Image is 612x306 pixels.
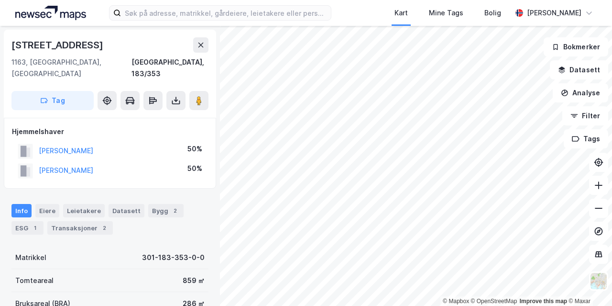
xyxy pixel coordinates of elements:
div: Leietakere [63,204,105,217]
input: Søk på adresse, matrikkel, gårdeiere, leietakere eller personer [121,6,331,20]
a: Improve this map [520,298,567,305]
div: 50% [187,143,202,155]
div: 2 [170,206,180,215]
button: Filter [562,106,608,125]
div: [PERSON_NAME] [527,7,581,19]
div: ESG [11,221,44,235]
div: Tomteareal [15,275,54,286]
div: 2 [99,223,109,233]
button: Analyse [553,83,608,102]
img: logo.a4113a55bc3d86da70a041830d287a7e.svg [15,6,86,20]
div: Hjemmelshaver [12,126,208,137]
div: Bolig [484,7,501,19]
div: [GEOGRAPHIC_DATA], 183/353 [131,57,208,79]
div: 1 [30,223,40,233]
div: 50% [187,163,202,174]
div: Mine Tags [429,7,463,19]
div: Bygg [148,204,184,217]
div: 1163, [GEOGRAPHIC_DATA], [GEOGRAPHIC_DATA] [11,57,131,79]
div: Kart [394,7,408,19]
div: Datasett [109,204,144,217]
button: Bokmerker [544,37,608,57]
a: Mapbox [443,298,469,305]
button: Tags [564,129,608,148]
div: Transaksjoner [47,221,113,235]
div: Eiere [35,204,59,217]
div: Kontrollprogram for chat [564,260,612,306]
div: [STREET_ADDRESS] [11,37,105,53]
div: Matrikkel [15,252,46,263]
button: Datasett [550,60,608,79]
a: OpenStreetMap [471,298,517,305]
button: Tag [11,91,94,110]
div: Info [11,204,32,217]
div: 859 ㎡ [183,275,205,286]
div: 301-183-353-0-0 [142,252,205,263]
iframe: Chat Widget [564,260,612,306]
